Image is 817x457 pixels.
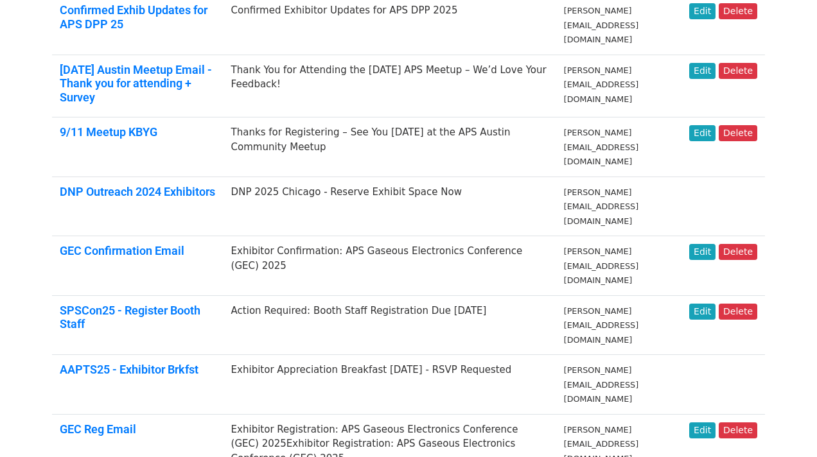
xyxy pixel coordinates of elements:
small: [PERSON_NAME][EMAIL_ADDRESS][DOMAIN_NAME] [564,6,638,44]
td: Thank You for Attending the [DATE] APS Meetup – We’d Love Your Feedback! [224,55,556,117]
a: Delete [719,422,757,438]
a: Confirmed Exhib Updates for APS DPP 25 [60,3,207,31]
a: SPSCon25 - Register Booth Staff [60,304,200,331]
a: Edit [689,125,716,141]
td: Exhibitor Confirmation: APS Gaseous Electronics Conference (GEC) 2025 [224,236,556,296]
a: Edit [689,422,716,438]
small: [PERSON_NAME][EMAIL_ADDRESS][DOMAIN_NAME] [564,65,638,104]
td: Action Required: Booth Staff Registration Due [DATE] [224,295,556,355]
a: Delete [719,63,757,79]
td: DNP 2025 Chicago - Reserve Exhibit Space Now [224,177,556,236]
td: Exhibitor Appreciation Breakfast [DATE] - RSVP Requested [224,355,556,415]
small: [PERSON_NAME][EMAIL_ADDRESS][DOMAIN_NAME] [564,128,638,166]
small: [PERSON_NAME][EMAIL_ADDRESS][DOMAIN_NAME] [564,187,638,226]
a: Edit [689,304,716,320]
a: GEC Reg Email [60,422,136,436]
a: Edit [689,63,716,79]
a: Edit [689,244,716,260]
small: [PERSON_NAME][EMAIL_ADDRESS][DOMAIN_NAME] [564,306,638,345]
td: Thanks for Registering – See You [DATE] at the APS Austin Community Meetup [224,117,556,177]
a: Delete [719,244,757,260]
a: DNP Outreach 2024 Exhibitors [60,185,215,198]
small: [PERSON_NAME][EMAIL_ADDRESS][DOMAIN_NAME] [564,246,638,285]
small: [PERSON_NAME][EMAIL_ADDRESS][DOMAIN_NAME] [564,365,638,404]
a: Delete [719,125,757,141]
a: Delete [719,3,757,19]
a: Delete [719,304,757,320]
iframe: Chat Widget [753,395,817,457]
a: AAPTS25 - Exhibitor Brkfst [60,363,198,376]
a: [DATE] Austin Meetup Email - Thank you for attending + Survey [60,63,212,104]
a: 9/11 Meetup KBYG [60,125,157,139]
a: Edit [689,3,716,19]
a: GEC Confirmation Email [60,244,184,257]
